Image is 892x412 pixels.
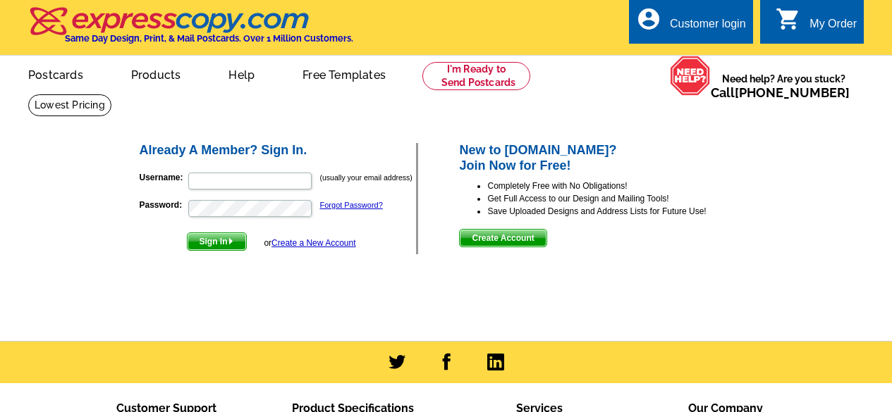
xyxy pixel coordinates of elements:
button: Create Account [459,229,546,247]
i: shopping_cart [776,6,801,32]
li: Completely Free with No Obligations! [487,180,754,192]
span: Call [711,85,850,100]
a: Free Templates [280,57,408,90]
a: Same Day Design, Print, & Mail Postcards. Over 1 Million Customers. [28,17,353,44]
a: shopping_cart My Order [776,15,857,33]
a: [PHONE_NUMBER] [735,85,850,100]
li: Get Full Access to our Design and Mailing Tools! [487,192,754,205]
a: Postcards [6,57,106,90]
span: Create Account [460,230,546,246]
button: Sign In [187,232,247,251]
span: Need help? Are you stuck? [711,72,857,100]
a: Forgot Password? [320,201,383,209]
span: Sign In [188,233,246,250]
a: Help [206,57,277,90]
a: Products [109,57,204,90]
h2: New to [DOMAIN_NAME]? Join Now for Free! [459,143,754,173]
label: Password: [140,199,187,211]
div: or [264,237,355,249]
i: account_circle [636,6,661,32]
img: help [670,56,711,96]
a: account_circle Customer login [636,15,746,33]
small: (usually your email address) [320,173,413,182]
div: My Order [809,18,857,37]
h2: Already A Member? Sign In. [140,143,417,158]
a: Create a New Account [271,238,355,248]
li: Save Uploaded Designs and Address Lists for Future Use! [487,205,754,218]
img: button-next-arrow-white.png [228,238,234,244]
label: Username: [140,171,187,184]
h4: Same Day Design, Print, & Mail Postcards. Over 1 Million Customers. [65,33,353,44]
div: Customer login [670,18,746,37]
